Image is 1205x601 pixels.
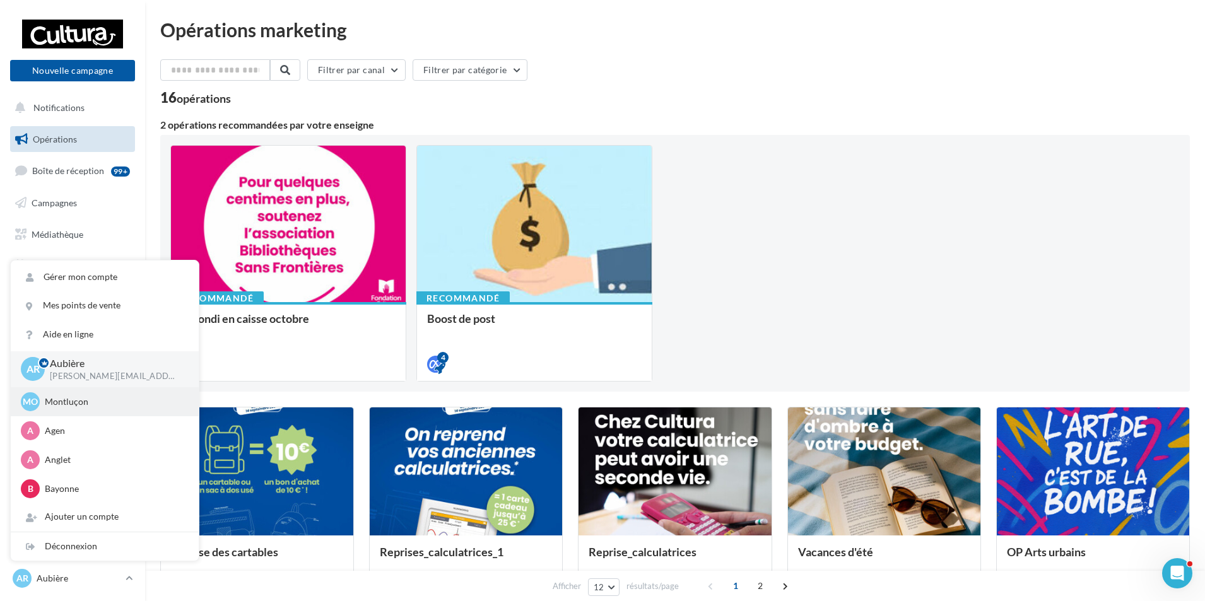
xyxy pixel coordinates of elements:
[8,157,138,184] a: Boîte de réception99+
[726,576,746,596] span: 1
[33,134,77,144] span: Opérations
[307,59,406,81] button: Filtrer par canal
[37,572,120,585] p: Aubière
[11,532,199,561] div: Déconnexion
[32,165,104,176] span: Boîte de réception
[32,197,77,208] span: Campagnes
[750,576,770,596] span: 2
[177,93,231,104] div: opérations
[32,228,83,239] span: Médiathèque
[23,395,38,408] span: Mo
[8,252,138,279] a: Calendrier
[111,166,130,177] div: 99+
[427,312,642,337] div: Boost de post
[45,395,184,408] p: Montluçon
[10,566,135,590] a: Ar Aubière
[26,362,40,376] span: Ar
[33,102,85,113] span: Notifications
[27,424,33,437] span: A
[11,263,199,291] a: Gérer mon compte
[45,482,184,495] p: Bayonne
[28,482,33,495] span: B
[11,320,199,349] a: Aide en ligne
[1007,546,1179,571] div: OP Arts urbains
[171,546,343,571] div: Reprise des cartables
[181,312,396,337] div: Arrondi en caisse octobre
[553,580,581,592] span: Afficher
[626,580,679,592] span: résultats/page
[50,371,179,382] p: [PERSON_NAME][EMAIL_ADDRESS][DOMAIN_NAME]
[437,352,449,363] div: 4
[11,291,199,320] a: Mes points de vente
[160,20,1190,39] div: Opérations marketing
[50,356,179,371] p: Aubière
[160,91,231,105] div: 16
[45,424,184,437] p: Agen
[8,126,138,153] a: Opérations
[798,546,970,571] div: Vacances d'été
[589,546,761,571] div: Reprise_calculatrices
[588,578,620,596] button: 12
[45,453,184,466] p: Anglet
[1162,558,1192,588] iframe: Intercom live chat
[416,291,510,305] div: Recommandé
[10,60,135,81] button: Nouvelle campagne
[11,503,199,531] div: Ajouter un compte
[8,190,138,216] a: Campagnes
[170,291,264,305] div: Recommandé
[380,546,552,571] div: Reprises_calculatrices_1
[27,453,33,466] span: A
[413,59,527,81] button: Filtrer par catégorie
[594,582,604,592] span: 12
[16,572,28,585] span: Ar
[8,95,132,121] button: Notifications
[160,120,1190,130] div: 2 opérations recommandées par votre enseigne
[8,221,138,248] a: Médiathèque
